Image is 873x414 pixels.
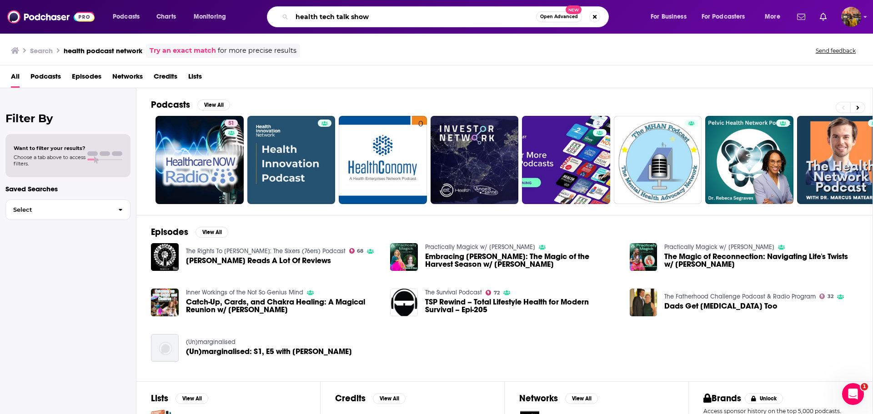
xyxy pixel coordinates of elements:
[651,10,687,23] span: For Business
[842,383,864,405] iframe: Intercom live chat
[113,10,140,23] span: Podcasts
[519,393,558,404] h2: Networks
[425,253,619,268] span: Embracing [PERSON_NAME]: The Magic of the Harvest Season w/ [PERSON_NAME]
[418,120,423,200] div: 0
[151,334,179,362] img: (Un)marginalised: S1, E5 with Julie G.
[566,5,582,14] span: New
[150,45,216,56] a: Try an exact match
[7,8,95,25] img: Podchaser - Follow, Share and Rate Podcasts
[151,393,208,404] a: ListsView All
[186,348,352,355] a: (Un)marginalised: S1, E5 with Julie G.
[5,185,130,193] p: Saved Searches
[6,207,111,213] span: Select
[225,120,238,127] a: 51
[30,69,61,88] span: Podcasts
[522,116,610,204] a: 2
[72,69,101,88] a: Episodes
[151,10,181,24] a: Charts
[349,248,364,254] a: 68
[828,294,833,299] span: 32
[188,69,202,88] a: Lists
[425,289,482,296] a: The Survival Podcast
[5,112,130,125] h2: Filter By
[373,393,406,404] button: View All
[664,302,778,310] a: Dads Get Postpartum Depression Too
[151,243,179,271] img: Spike Reads A Lot Of Reviews
[197,100,230,110] button: View All
[540,15,578,19] span: Open Advanced
[228,119,234,128] span: 51
[841,7,861,27] span: Logged in as hratnayake
[519,393,598,404] a: NetworksView All
[664,253,858,268] span: The Magic of Reconnection: Navigating Life's Twists w/ [PERSON_NAME]
[565,393,598,404] button: View All
[664,243,774,251] a: Practically Magick w/ Courtney Pearl
[425,298,619,314] a: TSP Rewind – Total Lifestyle Health for Modern Survival – Epi-205
[765,10,780,23] span: More
[644,10,698,24] button: open menu
[194,10,226,23] span: Monitoring
[196,227,228,238] button: View All
[357,249,363,253] span: 68
[630,243,657,271] img: The Magic of Reconnection: Navigating Life's Twists w/ Amanda McCombs
[186,257,331,264] span: [PERSON_NAME] Reads A Lot Of Reviews
[696,10,758,24] button: open menu
[106,10,151,24] button: open menu
[154,69,177,88] a: Credits
[494,291,500,295] span: 72
[425,253,619,268] a: Embracing Mabon: The Magic of the Harvest Season w/ Amanda Norr
[390,289,418,316] img: TSP Rewind – Total Lifestyle Health for Modern Survival – Epi-205
[813,47,858,55] button: Send feedback
[630,289,657,316] a: Dads Get Postpartum Depression Too
[176,393,208,404] button: View All
[745,393,783,404] button: Unlock
[425,243,535,251] a: Practically Magick w/ Courtney Pearl
[112,69,143,88] a: Networks
[664,293,816,300] a: The Fatherhood Challenge Podcast & Radio Program
[702,10,745,23] span: For Podcasters
[151,99,190,110] h2: Podcasts
[64,46,142,55] h3: health podcast network
[593,120,603,127] a: 2
[151,289,179,316] img: Catch-Up, Cards, and Chakra Healing: A Magical Reunion w/ Courtney Pearl
[156,116,244,204] a: 51
[218,45,296,56] span: for more precise results
[664,253,858,268] a: The Magic of Reconnection: Navigating Life's Twists w/ Amanda McCombs
[5,200,130,220] button: Select
[156,10,176,23] span: Charts
[186,289,303,296] a: Inner Workings of the Not So Genius Mind
[151,99,230,110] a: PodcastsView All
[793,9,809,25] a: Show notifications dropdown
[11,69,20,88] a: All
[339,116,427,204] a: 0
[861,383,868,390] span: 1
[390,243,418,271] img: Embracing Mabon: The Magic of the Harvest Season w/ Amanda Norr
[841,7,861,27] img: User Profile
[335,393,366,404] h2: Credits
[816,9,830,25] a: Show notifications dropdown
[151,393,168,404] h2: Lists
[186,298,380,314] a: Catch-Up, Cards, and Chakra Healing: A Magical Reunion w/ Courtney Pearl
[14,154,85,167] span: Choose a tab above to access filters.
[151,226,188,238] h2: Episodes
[186,257,331,264] a: Spike Reads A Lot Of Reviews
[14,145,85,151] span: Want to filter your results?
[187,10,238,24] button: open menu
[292,10,536,24] input: Search podcasts, credits, & more...
[276,6,617,27] div: Search podcasts, credits, & more...
[30,46,53,55] h3: Search
[841,7,861,27] button: Show profile menu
